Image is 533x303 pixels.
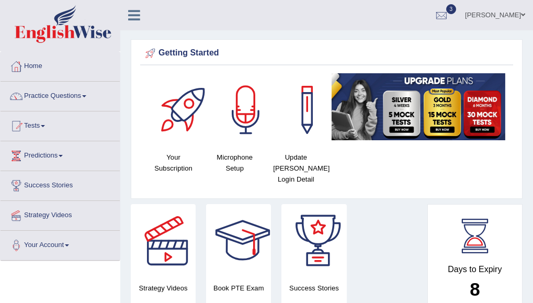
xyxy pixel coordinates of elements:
[1,141,120,167] a: Predictions
[148,152,199,174] h4: Your Subscription
[439,265,511,274] h4: Days to Expiry
[131,283,196,294] h4: Strategy Videos
[1,231,120,257] a: Your Account
[1,111,120,138] a: Tests
[1,201,120,227] a: Strategy Videos
[332,73,505,140] img: small5.jpg
[1,82,120,108] a: Practice Questions
[446,4,457,14] span: 3
[209,152,260,174] h4: Microphone Setup
[1,52,120,78] a: Home
[270,152,321,185] h4: Update [PERSON_NAME] Login Detail
[1,171,120,197] a: Success Stories
[470,279,480,299] b: 8
[206,283,271,294] h4: Book PTE Exam
[281,283,346,294] h4: Success Stories
[143,46,511,61] div: Getting Started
